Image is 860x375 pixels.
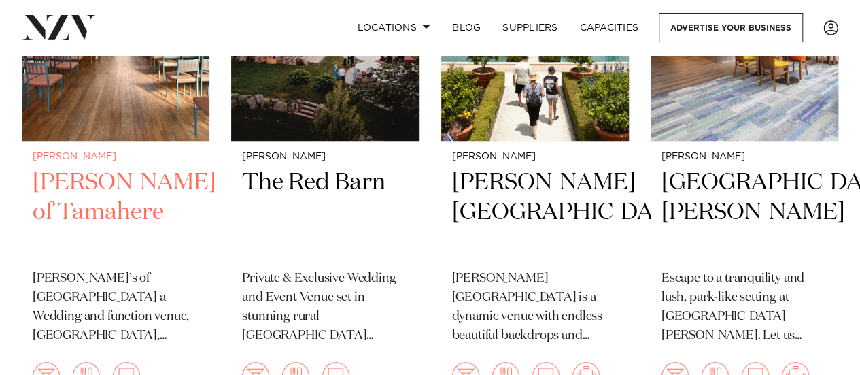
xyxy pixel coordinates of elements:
p: [PERSON_NAME]’s of [GEOGRAPHIC_DATA] a Wedding and function venue, [GEOGRAPHIC_DATA], [GEOGRAPHIC... [33,270,199,346]
a: Advertise your business [659,13,803,42]
small: [PERSON_NAME] [452,152,618,162]
h2: [PERSON_NAME] of Tamahere [33,167,199,259]
h2: [GEOGRAPHIC_DATA][PERSON_NAME] [661,167,827,259]
a: BLOG [441,13,492,42]
a: Locations [346,13,441,42]
h2: [PERSON_NAME][GEOGRAPHIC_DATA] [452,167,618,259]
img: nzv-logo.png [22,15,96,39]
p: Private & Exclusive Wedding and Event Venue set in stunning rural [GEOGRAPHIC_DATA] location. [242,270,408,346]
small: [PERSON_NAME] [661,152,827,162]
h2: The Red Barn [242,167,408,259]
small: [PERSON_NAME] [242,152,408,162]
p: [PERSON_NAME][GEOGRAPHIC_DATA] is a dynamic venue with endless beautiful backdrops and world-clas... [452,270,618,346]
small: [PERSON_NAME] [33,152,199,162]
p: Escape to a tranquility and lush, park-like setting at [GEOGRAPHIC_DATA][PERSON_NAME]. Let us han... [661,270,827,346]
a: SUPPLIERS [492,13,568,42]
a: Capacities [569,13,650,42]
